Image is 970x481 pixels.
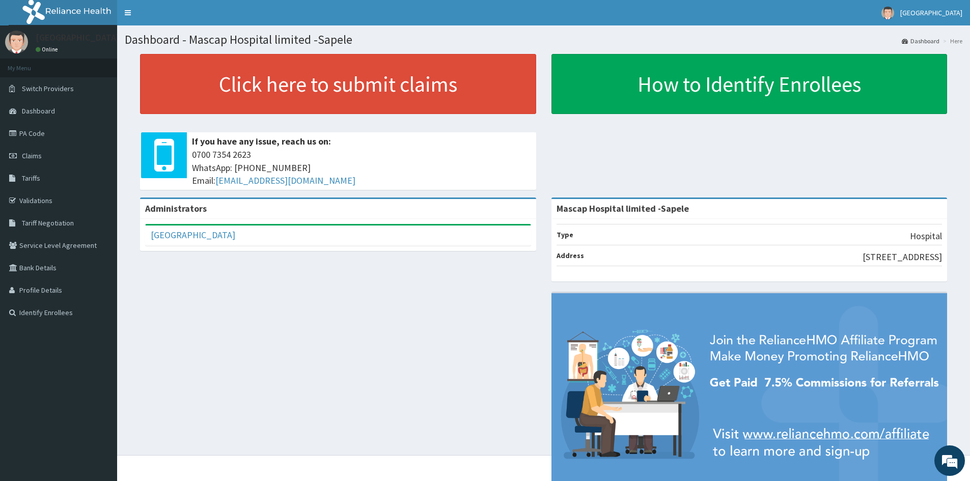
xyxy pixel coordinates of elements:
[902,37,939,45] a: Dashboard
[125,33,962,46] h1: Dashboard - Mascap Hospital limited -Sapele
[22,106,55,116] span: Dashboard
[863,250,942,264] p: [STREET_ADDRESS]
[36,33,120,42] p: [GEOGRAPHIC_DATA]
[557,251,584,260] b: Address
[140,54,536,114] a: Click here to submit claims
[215,175,355,186] a: [EMAIL_ADDRESS][DOMAIN_NAME]
[881,7,894,19] img: User Image
[192,148,531,187] span: 0700 7354 2623 WhatsApp: [PHONE_NUMBER] Email:
[551,54,948,114] a: How to Identify Enrollees
[557,230,573,239] b: Type
[900,8,962,17] span: [GEOGRAPHIC_DATA]
[557,203,689,214] strong: Mascap Hospital limited -Sapele
[910,230,942,243] p: Hospital
[22,84,74,93] span: Switch Providers
[22,151,42,160] span: Claims
[151,229,235,241] a: [GEOGRAPHIC_DATA]
[22,218,74,228] span: Tariff Negotiation
[5,31,28,53] img: User Image
[145,203,207,214] b: Administrators
[192,135,331,147] b: If you have any issue, reach us on:
[22,174,40,183] span: Tariffs
[36,46,60,53] a: Online
[940,37,962,45] li: Here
